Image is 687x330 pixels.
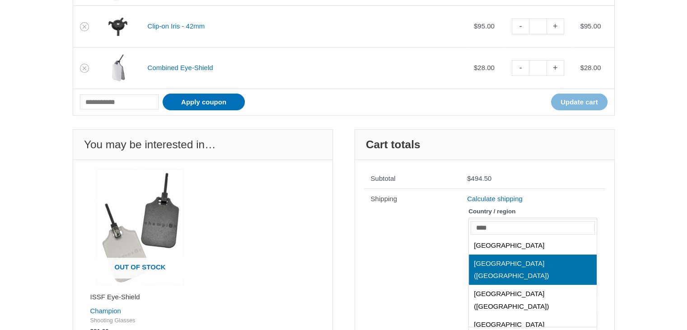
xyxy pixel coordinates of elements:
[547,19,564,34] a: +
[580,64,584,71] span: $
[90,292,190,305] a: ISSF Eye-Shield
[148,22,205,30] a: Clip-on Iris - 42mm
[469,285,597,316] li: [GEOGRAPHIC_DATA] ([GEOGRAPHIC_DATA])
[468,217,597,234] span: India
[80,64,89,73] a: Remove Combined Eye-Shield from cart
[73,130,332,160] h2: You may be interested in…
[163,94,245,110] button: Apply coupon
[474,22,495,30] bdi: 95.00
[469,255,597,285] li: [GEOGRAPHIC_DATA] ([GEOGRAPHIC_DATA])
[89,258,192,278] span: Out of stock
[82,169,198,285] a: Out of stock
[103,10,134,42] img: Clip-on Iris
[90,292,190,302] h2: ISSF Eye-Shield
[512,19,529,34] a: -
[80,22,89,31] a: Remove Clip-on Iris - 42mm from cart
[467,195,523,203] a: Calculate shipping
[468,205,597,217] label: Country / region
[364,169,461,189] th: Subtotal
[547,60,564,76] a: +
[90,317,190,325] span: Shooting Glasses
[580,22,584,30] span: $
[474,64,477,71] span: $
[103,52,134,84] img: Combined Eye-Shield
[148,64,213,71] a: Combined Eye-Shield
[90,307,121,315] a: Champion
[529,19,547,34] input: Product quantity
[467,174,471,182] span: $
[551,94,608,110] button: Update cart
[469,236,597,255] li: [GEOGRAPHIC_DATA]
[355,130,614,160] h2: Cart totals
[474,64,495,71] bdi: 28.00
[512,60,529,76] a: -
[467,174,491,182] bdi: 494.50
[82,169,198,285] img: Eye-Shield
[580,22,601,30] bdi: 95.00
[529,60,547,76] input: Product quantity
[474,22,477,30] span: $
[580,64,601,71] bdi: 28.00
